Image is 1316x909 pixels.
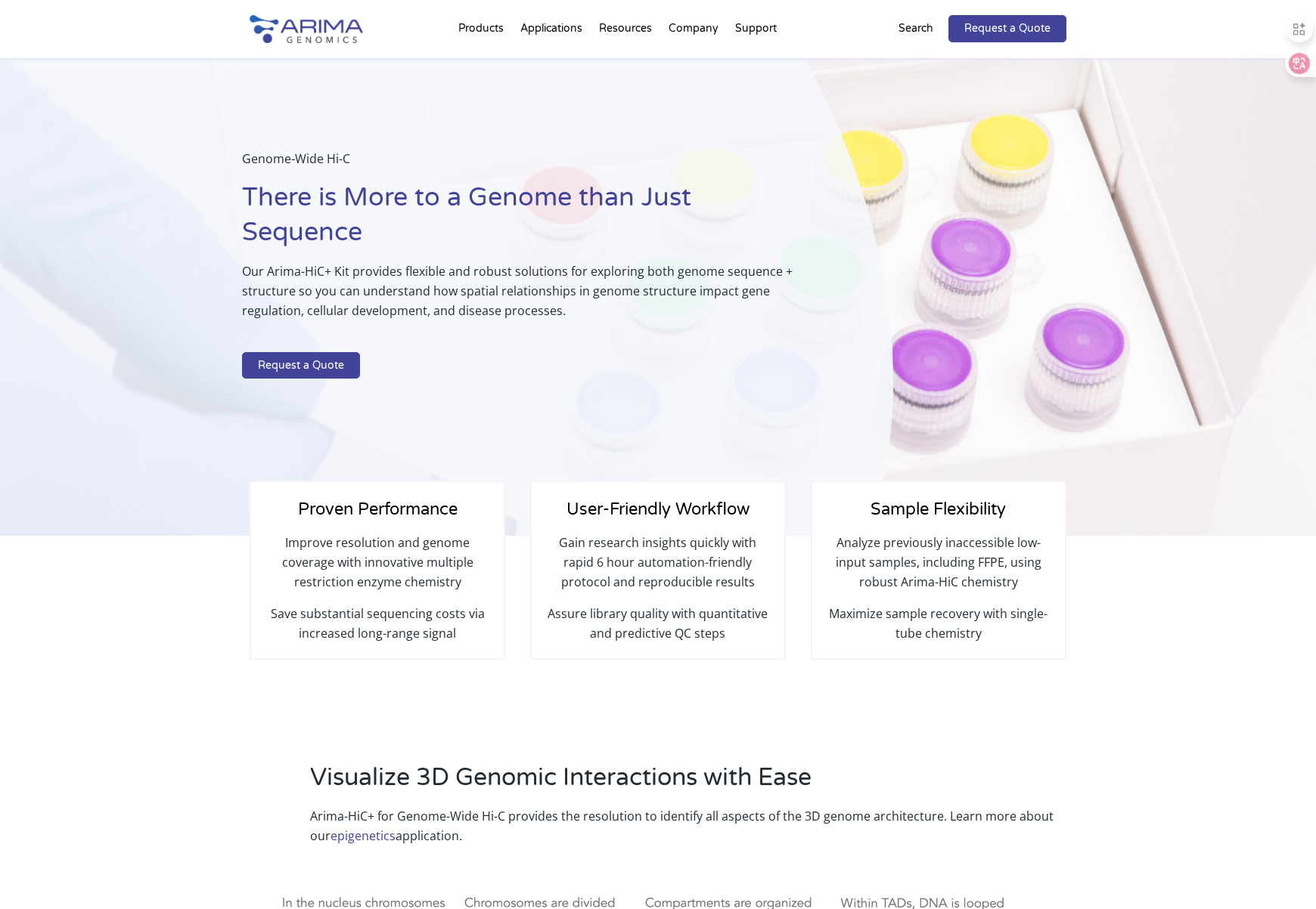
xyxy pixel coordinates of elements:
[266,604,489,643] p: Save substantial sequencing costs via increased long-range signal
[331,827,396,844] a: epigenetics
[242,181,818,261] h1: There is More to a Genome than Just Sequence
[266,533,489,604] p: Improve resolution and genome coverage with innovative multiple restriction enzyme chemistry
[242,352,360,379] a: Request a Quote
[547,533,769,604] p: Gain research insights quickly with rapid 6 hour automation-friendly protocol and reproducible re...
[310,761,1066,806] h2: Visualize 3D Genomic Interactions with Ease
[827,604,1050,643] p: Maximize sample recovery with single-tube chemistry
[899,19,933,39] p: Search
[250,15,363,43] img: Arima-Genomics-logo
[827,533,1050,604] p: Analyze previously inaccessible low-input samples, including FFPE, using robust Arima-HiC chemistry
[566,499,750,519] span: User-Friendly Workflow
[298,499,458,519] span: Proven Performance
[871,499,1006,519] span: Sample Flexibility
[310,806,1066,846] p: Arima-HiC+ for Genome-Wide Hi-C provides the resolution to identify all aspects of the 3D genome ...
[242,261,818,332] p: Our Arima-HiC+ Kit provides flexible and robust solutions for exploring both genome sequence + st...
[948,15,1066,42] a: Request a Quote
[242,149,818,181] p: Genome-Wide Hi-C
[547,604,769,643] p: Assure library quality with quantitative and predictive QC steps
